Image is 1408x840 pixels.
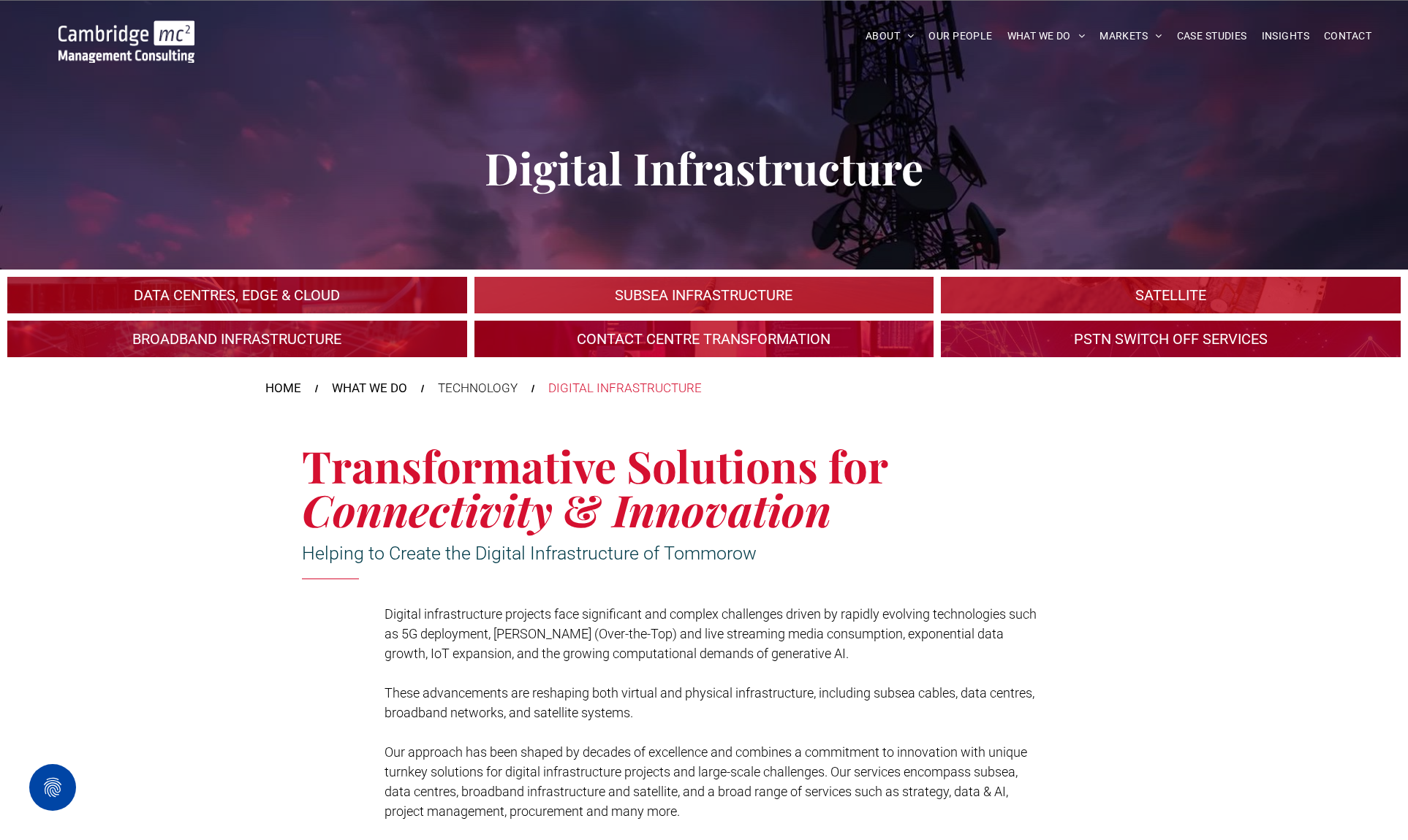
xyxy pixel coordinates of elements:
span: Innovation [613,480,831,538]
span: & [563,480,602,538]
a: MARKETS [1092,25,1169,47]
div: DIGITAL INFRASTRUCTURE [548,379,702,398]
a: CASE STUDIES [1170,25,1254,47]
div: TECHNOLOGY [438,379,518,398]
a: TECHNOLOGY > DIGITAL INFRASTRUCTURE > Contact Centre Transformation & Customer Satisfaction [474,321,934,357]
a: WHAT WE DO [332,379,407,398]
a: A crowd in silhouette at sunset, on a rise or lookout point [7,321,467,357]
img: Go to Homepage [58,20,194,63]
a: TECHNOLOGY > DIGITAL INFRASTRUCTURE > PSTN Switch-Off Services | Cambridge MC [941,321,1401,357]
span: Transformative Solutions for [302,436,887,495]
span: Connectivity [302,480,553,538]
a: TECHNOLOGY > DIGITAL INFRASTRUCTURE > Subsea Infrastructure | Cambridge MC [474,277,934,313]
a: A large mall with arched glass roof [941,277,1401,313]
a: An industrial plant [7,277,467,313]
a: ABOUT [858,25,922,47]
a: OUR PEOPLE [921,25,999,47]
a: HOME [265,379,301,398]
a: WHAT WE DO [1000,25,1093,47]
span: Digital infrastructure projects face significant and complex challenges driven by rapidly evolvin... [385,606,1037,661]
a: Your Business Transformed | Cambridge Management Consulting [58,23,194,38]
nav: Breadcrumbs [265,379,1143,398]
span: Our approach has been shaped by decades of excellence and combines a commitment to innovation wit... [385,744,1027,819]
a: INSIGHTS [1254,25,1317,47]
span: Helping to Create the Digital Infrastructure of Tommorow [302,543,757,564]
span: Digital Infrastructure [485,138,923,196]
span: These advancements are reshaping both virtual and physical infrastructure, including subsea cable... [385,685,1034,720]
a: CONTACT [1317,25,1379,47]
